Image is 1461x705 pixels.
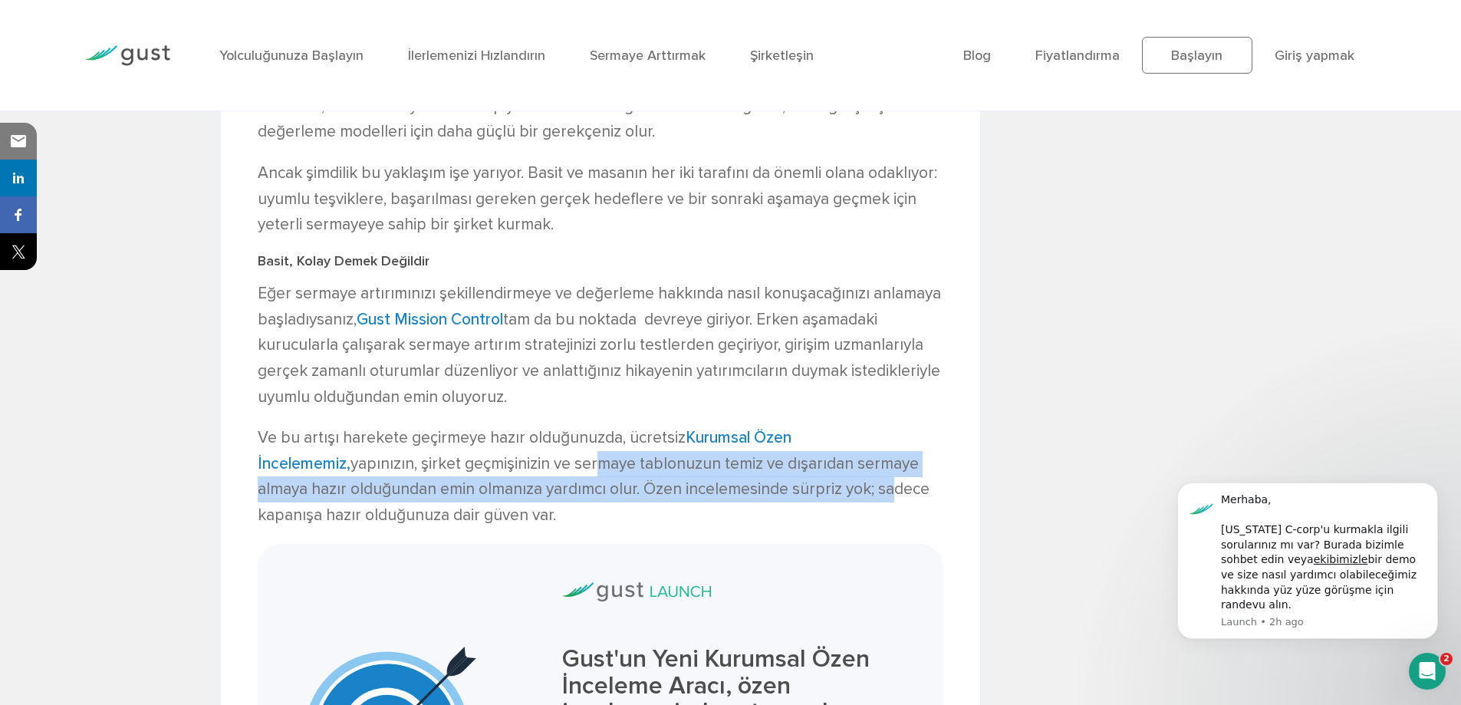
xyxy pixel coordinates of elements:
font: Ancak şimdilik bu yaklaşım işe yarıyor. Basit ve masanın her iki tarafını da önemli olana odaklıy... [258,163,937,234]
a: Blog [963,48,991,64]
a: Fiyatlandırma [1035,48,1120,64]
iframe: İnterkom bildirim mesajı [1154,475,1461,664]
a: Sermaye Arttırmak [590,48,706,64]
a: Başlayın [1142,37,1252,74]
font: Eğer sermaye artırımınızı şekillendirmeye ve değerleme hakkında nasıl konuşacağınızı anlamaya baş... [258,284,941,329]
font: 2 [1443,654,1449,664]
font: tam da bu noktada devreye giriyor. Erken aşamadaki kurucularla çalışarak sermaye artırım strateji... [258,310,940,407]
font: Basit, Kolay Demek Değildir [258,253,429,269]
font: Başlayın [1171,48,1222,64]
a: Yolculuğunuza Başlayın [219,48,364,64]
a: İlerlemenizi Hızlandırın [408,48,545,64]
font: Ve bu artışı harekete geçirmeye hazır olduğunuzda, ücretsiz [258,428,686,447]
a: Şirketleşin [750,48,814,64]
img: Gust Logo [84,45,170,66]
a: Giriş yapmak [1275,48,1354,64]
a: Kurumsal Özen İncelememiz, [258,428,791,473]
a: Gust Mission Control [357,310,503,329]
font: yapınızın, şirket geçmişinizin ve sermaye tablonuzun temiz ve dışarıdan sermaye almaya hazır oldu... [258,454,930,525]
iframe: Intercom canlı sohbet [1409,653,1446,690]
